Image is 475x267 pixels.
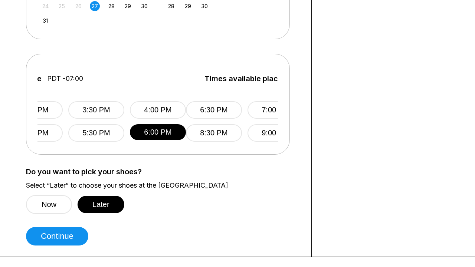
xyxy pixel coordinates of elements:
span: Times available place [204,75,282,83]
div: Choose Sunday, September 28th, 2025 [166,1,176,11]
button: 8:30 PM [186,124,242,142]
button: 6:00 PM [130,124,186,140]
div: Choose Wednesday, August 27th, 2025 [90,1,100,11]
div: Not available Monday, August 25th, 2025 [57,1,67,11]
button: 4:00 PM [130,101,186,119]
div: Choose Friday, August 29th, 2025 [123,1,133,11]
button: 6:30 PM [186,101,242,119]
div: Not available Tuesday, August 26th, 2025 [73,1,83,11]
label: Do you want to pick your shoes? [26,168,300,176]
button: Continue [26,227,88,245]
span: PDT -07:00 [47,75,83,83]
div: Choose Monday, September 29th, 2025 [183,1,193,11]
div: Not available Sunday, August 24th, 2025 [40,1,50,11]
button: Now [26,195,72,214]
button: Later [78,196,124,213]
div: Choose Thursday, August 28th, 2025 [107,1,117,11]
button: 9:00 PM [248,124,304,142]
div: Choose Sunday, August 31st, 2025 [40,16,50,26]
button: 7:00 PM [248,101,304,119]
div: Choose Saturday, August 30th, 2025 [140,1,150,11]
button: 5:30 PM [68,124,124,142]
label: Select “Later” to choose your shoes at the [GEOGRAPHIC_DATA] [26,181,300,189]
div: Choose Tuesday, September 30th, 2025 [199,1,209,11]
button: 3:30 PM [68,101,124,119]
